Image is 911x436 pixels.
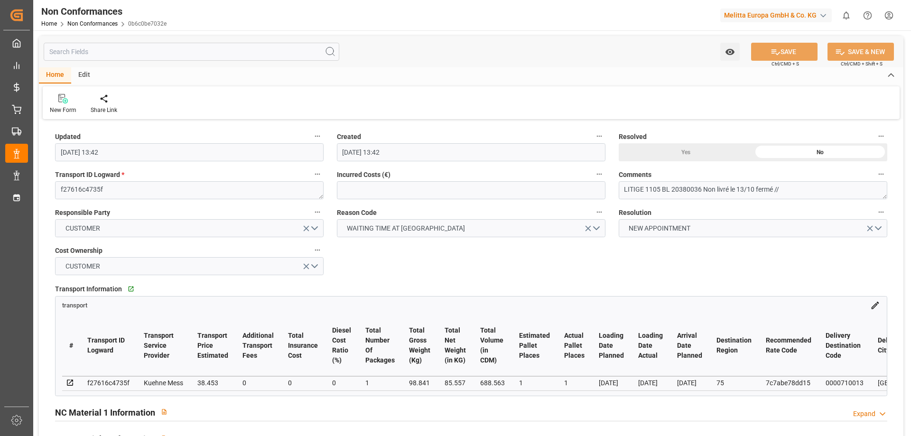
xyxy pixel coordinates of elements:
[720,43,740,61] button: open menu
[281,315,325,376] th: Total Insurance Cost
[80,315,137,376] th: Transport ID Logward
[857,5,878,26] button: Help Center
[71,67,97,83] div: Edit
[875,130,887,142] button: Resolved
[358,315,402,376] th: Total Number Of Packages
[593,168,605,180] button: Incurred Costs (€)
[519,377,550,389] div: 1
[67,20,118,27] a: Non Conformances
[55,132,81,142] span: Updated
[480,377,505,389] div: 688.563
[619,143,753,161] div: Yes
[62,301,87,308] a: transport
[720,6,836,24] button: Melitta Europa GmbH & Co. KG
[631,315,670,376] th: Loading Date Actual
[44,43,339,61] input: Search Fields
[875,206,887,218] button: Resolution
[437,315,473,376] th: Total Net Weight (in KG)
[337,208,377,218] span: Reason Code
[751,43,818,61] button: SAVE
[311,244,324,256] button: Cost Ownership
[55,406,155,419] h2: NC Material 1 Information
[55,208,110,218] span: Responsible Party
[827,43,894,61] button: SAVE & NEW
[337,132,361,142] span: Created
[593,206,605,218] button: Reason Code
[875,168,887,180] button: Comments
[325,315,358,376] th: Diesel Cost Ratio (%)
[342,223,470,233] span: WAITING TIME AT [GEOGRAPHIC_DATA]
[720,9,832,22] div: Melitta Europa GmbH & Co. KG
[41,4,167,19] div: Non Conformances
[235,315,281,376] th: Additional Transport Fees
[337,143,605,161] input: DD-MM-YYYY HH:MM
[593,130,605,142] button: Created
[753,143,887,161] div: No
[242,377,274,389] div: 0
[337,219,605,237] button: open menu
[772,60,799,67] span: Ctrl/CMD + S
[197,377,228,389] div: 38.453
[564,377,585,389] div: 1
[288,377,318,389] div: 0
[144,377,183,389] div: Kuehne Mess
[826,377,864,389] div: 0000710013
[155,403,173,421] button: View description
[332,377,351,389] div: 0
[55,257,324,275] button: open menu
[709,315,759,376] th: Destination Region
[766,377,811,389] div: 7c7abe78dd15
[61,261,105,271] span: CUSTOMER
[853,409,875,419] div: Expand
[41,20,57,27] a: Home
[62,315,80,376] th: #
[836,5,857,26] button: show 0 new notifications
[670,315,709,376] th: Arrival Date Planned
[91,106,117,114] div: Share Link
[619,208,651,218] span: Resolution
[137,315,190,376] th: Transport Service Provider
[619,219,887,237] button: open menu
[55,219,324,237] button: open menu
[402,315,437,376] th: Total Gross Weight (Kg)
[62,302,87,309] span: transport
[841,60,883,67] span: Ctrl/CMD + Shift + S
[190,315,235,376] th: Transport Price Estimated
[619,132,647,142] span: Resolved
[55,284,122,294] span: Transport Information
[592,315,631,376] th: Loading Date Planned
[619,181,887,199] textarea: LITIGE 1105 BL 20380036 Non livré le 13/10 fermé //
[512,315,557,376] th: Estimated Pallet Places
[619,170,651,180] span: Comments
[445,377,466,389] div: 85.557
[716,377,752,389] div: 75
[677,377,702,389] div: [DATE]
[55,170,124,180] span: Transport ID Logward
[55,143,324,161] input: DD-MM-YYYY HH:MM
[473,315,512,376] th: Total Volume (in CDM)
[61,223,105,233] span: CUSTOMER
[638,377,663,389] div: [DATE]
[39,67,71,83] div: Home
[311,206,324,218] button: Responsible Party
[311,168,324,180] button: Transport ID Logward *
[409,377,430,389] div: 98.841
[759,315,818,376] th: Recommended Rate Code
[87,377,130,389] div: f27616c4735f
[818,315,871,376] th: Delivery Destination Code
[311,130,324,142] button: Updated
[337,170,390,180] span: Incurred Costs (€)
[624,223,695,233] span: NEW APPOINTMENT
[50,106,76,114] div: New Form
[599,377,624,389] div: [DATE]
[365,377,395,389] div: 1
[55,181,324,199] textarea: f27616c4735f
[55,246,102,256] span: Cost Ownership
[557,315,592,376] th: Actual Pallet Places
